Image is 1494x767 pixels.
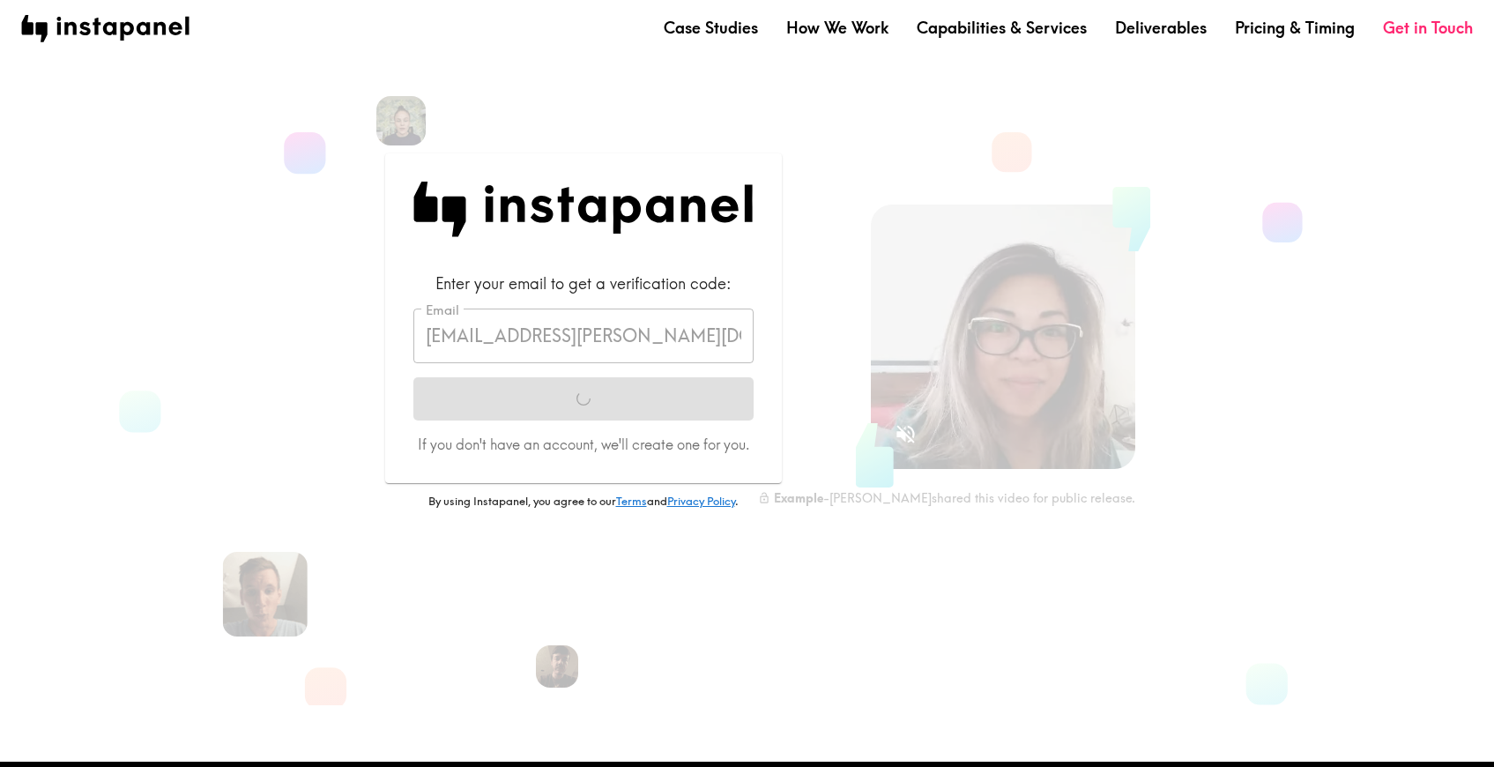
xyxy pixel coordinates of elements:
a: Case Studies [664,17,758,39]
img: Spencer [536,645,578,688]
a: Privacy Policy [667,494,735,508]
p: If you don't have an account, we'll create one for you. [413,435,754,454]
div: - [PERSON_NAME] shared this video for public release. [758,490,1135,506]
a: Deliverables [1115,17,1207,39]
a: Get in Touch [1383,17,1473,39]
img: Instapanel [413,182,754,237]
b: Example [774,490,823,506]
a: Pricing & Timing [1235,17,1355,39]
a: Terms [616,494,647,508]
a: Capabilities & Services [917,17,1087,39]
img: Eric [222,552,307,637]
p: By using Instapanel, you agree to our and . [385,494,782,510]
button: Sound is off [887,415,925,453]
div: Enter your email to get a verification code: [413,272,754,294]
a: How We Work [786,17,888,39]
label: Email [426,301,459,320]
img: instapanel [21,15,190,42]
img: Martina [376,96,426,145]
